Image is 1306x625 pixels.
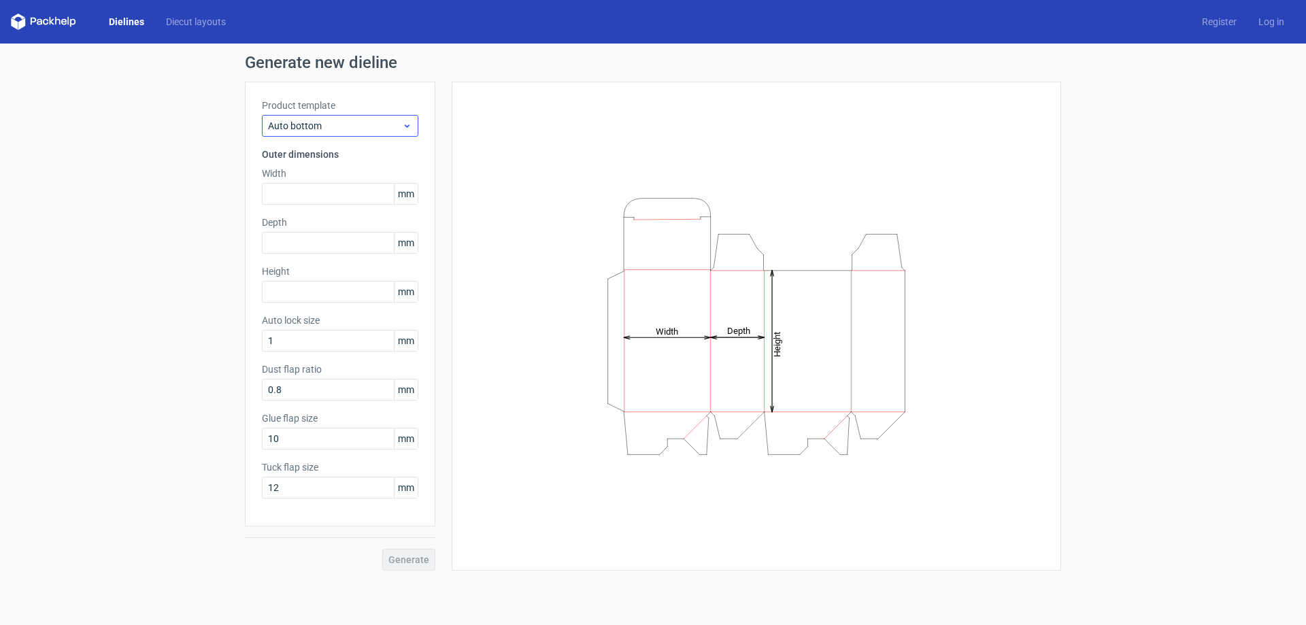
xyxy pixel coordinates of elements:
span: mm [394,184,418,204]
a: Diecut layouts [155,15,237,29]
span: Auto bottom [268,119,402,133]
label: Auto lock size [262,314,418,327]
label: Width [262,167,418,180]
span: mm [394,379,418,400]
span: mm [394,477,418,498]
span: mm [394,428,418,449]
a: Register [1191,15,1248,29]
span: mm [394,282,418,302]
label: Product template [262,99,418,112]
a: Log in [1248,15,1295,29]
span: mm [394,233,418,253]
tspan: Width [656,326,678,336]
a: Dielines [98,15,155,29]
label: Dust flap ratio [262,362,418,376]
label: Tuck flap size [262,460,418,474]
label: Glue flap size [262,411,418,425]
tspan: Depth [727,326,750,336]
h1: Generate new dieline [245,54,1061,71]
label: Depth [262,216,418,229]
tspan: Height [772,331,782,356]
label: Height [262,265,418,278]
span: mm [394,331,418,351]
h3: Outer dimensions [262,148,418,161]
